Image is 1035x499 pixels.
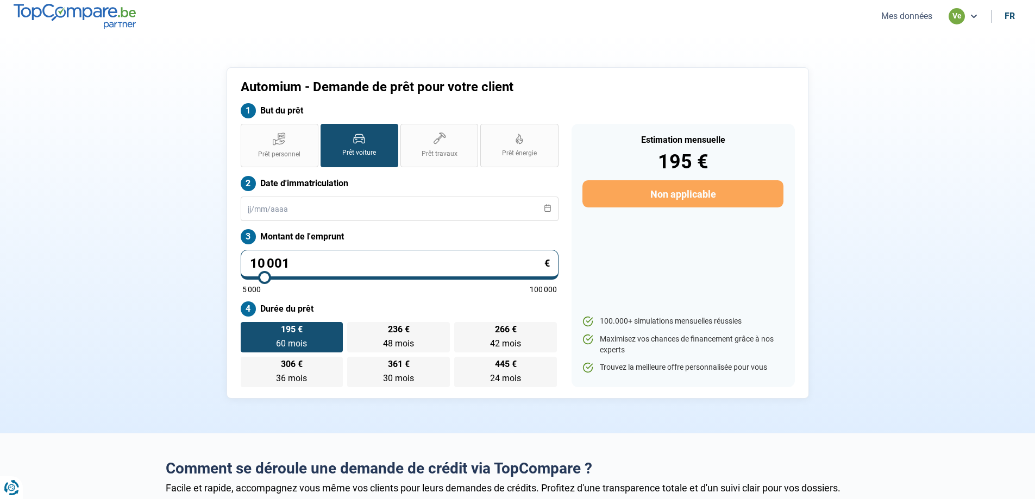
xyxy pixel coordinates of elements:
[383,373,414,383] span: 30 mois
[383,338,414,349] span: 48 mois
[582,362,783,373] li: Trouvez la meilleure offre personnalisée pour vous
[490,338,521,349] span: 42 mois
[495,360,517,369] span: 445 €
[281,325,303,334] span: 195 €
[241,176,559,191] label: Date d'immatriculation
[281,360,303,369] span: 306 €
[495,325,517,334] span: 266 €
[241,103,559,118] label: But du prêt
[582,180,783,207] button: Non applicable
[1005,11,1015,21] div: fr
[241,79,653,95] h1: Automium - Demande de prêt pour votre client
[878,10,936,22] button: Mes données
[241,301,559,317] label: Durée du prêt
[388,360,410,369] span: 361 €
[582,334,783,355] li: Maximisez vos chances de financement grâce à nos experts
[166,459,870,478] h2: Comment se déroule une demande de crédit via TopCompare ?
[388,325,410,334] span: 236 €
[258,150,300,159] span: Prêt personnel
[490,373,521,383] span: 24 mois
[166,482,870,494] div: Facile et rapide, accompagnez vous même vos clients pour leurs demandes de crédits. Profitez d'un...
[276,338,307,349] span: 60 mois
[276,373,307,383] span: 36 mois
[14,4,136,28] img: TopCompare.be
[544,258,550,268] span: €
[242,286,261,293] span: 5 000
[241,229,559,244] label: Montant de l'emprunt
[241,197,559,221] input: jj/mm/aaaa
[949,8,965,24] div: ve
[582,316,783,327] li: 100.000+ simulations mensuelles réussies
[502,149,537,158] span: Prêt énergie
[582,136,783,144] div: Estimation mensuelle
[422,149,457,159] span: Prêt travaux
[530,286,557,293] span: 100 000
[582,152,783,172] div: 195 €
[342,148,376,157] span: Prêt voiture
